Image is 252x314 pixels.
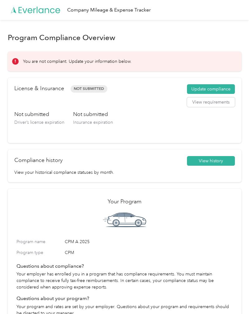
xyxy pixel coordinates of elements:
button: View history [187,156,235,166]
h4: Questions about compliance? [16,262,233,270]
h3: Not submitted [73,110,113,118]
p: Your employer has enrolled you in a program that has compliance requirements. You must maintain c... [16,271,233,290]
p: You are not compliant. Update your information below. [23,58,132,65]
span: Driver’s license expiration [14,120,64,125]
span: CPM A 2025 [65,238,233,245]
iframe: Everlance-gr Chat Button Frame [217,279,252,314]
div: Company Mileage & Expense Tracker [67,6,151,14]
label: Program type [16,249,63,256]
button: View requirements [187,97,235,107]
h2: Compliance history [14,156,63,164]
span: Not Submitted [71,85,107,92]
span: Insurance expiration [73,120,113,125]
h2: License & Insurance [14,84,64,93]
button: Update compliance [187,84,235,94]
p: View your historical compliance statuses by month. [14,169,235,176]
h1: Program Compliance Overview [8,34,115,41]
label: Program name [16,238,63,245]
h3: Not submitted [14,110,64,118]
h2: Your Program [16,197,233,206]
h4: Questions about your program? [16,295,233,302]
span: CPM [65,249,233,256]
